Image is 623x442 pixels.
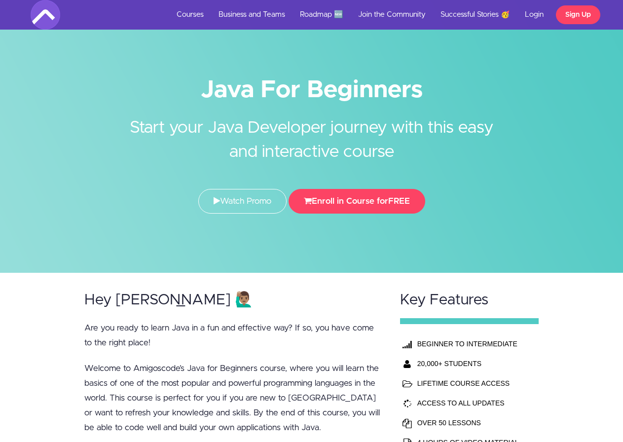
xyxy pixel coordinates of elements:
a: Sign Up [556,5,600,24]
h2: Key Features [400,292,539,308]
span: FREE [388,197,410,205]
h2: Start your Java Developer journey with this easy and interactive course [127,101,497,164]
th: BEGINNER TO INTERMEDIATE [415,334,521,354]
h2: Hey [PERSON_NAME] 🙋🏽‍♂️ [84,292,381,308]
td: OVER 50 LESSONS [415,413,521,433]
th: 20,000+ STUDENTS [415,354,521,373]
td: ACCESS TO ALL UPDATES [415,393,521,413]
button: Enroll in Course forFREE [289,189,425,214]
td: LIFETIME COURSE ACCESS [415,373,521,393]
p: Welcome to Amigoscode’s Java for Beginners course, where you will learn the basics of one of the ... [84,361,381,435]
a: Watch Promo [198,189,287,214]
p: Are you ready to learn Java in a fun and effective way? If so, you have come to the right place! [84,321,381,350]
h1: Java For Beginners [31,79,593,101]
